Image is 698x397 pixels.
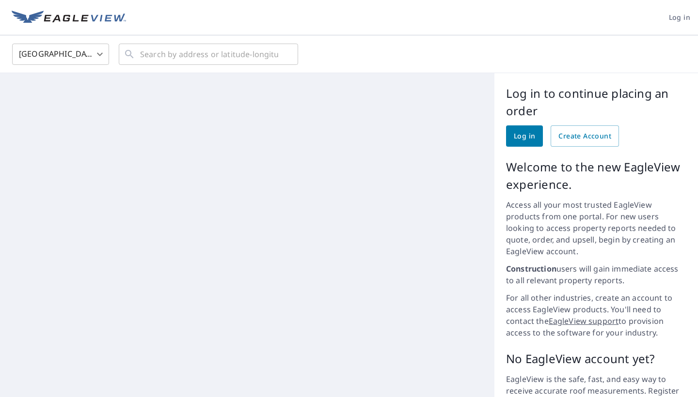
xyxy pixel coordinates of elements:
[12,11,126,25] img: EV Logo
[506,263,556,274] strong: Construction
[12,41,109,68] div: [GEOGRAPHIC_DATA]
[506,158,686,193] p: Welcome to the new EagleView experience.
[549,316,619,326] a: EagleView support
[506,85,686,120] p: Log in to continue placing an order
[506,263,686,286] p: users will gain immediate access to all relevant property reports.
[551,125,619,147] a: Create Account
[506,199,686,257] p: Access all your most trusted EagleView products from one portal. For new users looking to access ...
[506,292,686,338] p: For all other industries, create an account to access EagleView products. You'll need to contact ...
[558,130,611,142] span: Create Account
[506,125,543,147] a: Log in
[669,12,690,24] span: Log in
[506,350,686,367] p: No EagleView account yet?
[514,130,535,142] span: Log in
[140,41,278,68] input: Search by address or latitude-longitude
